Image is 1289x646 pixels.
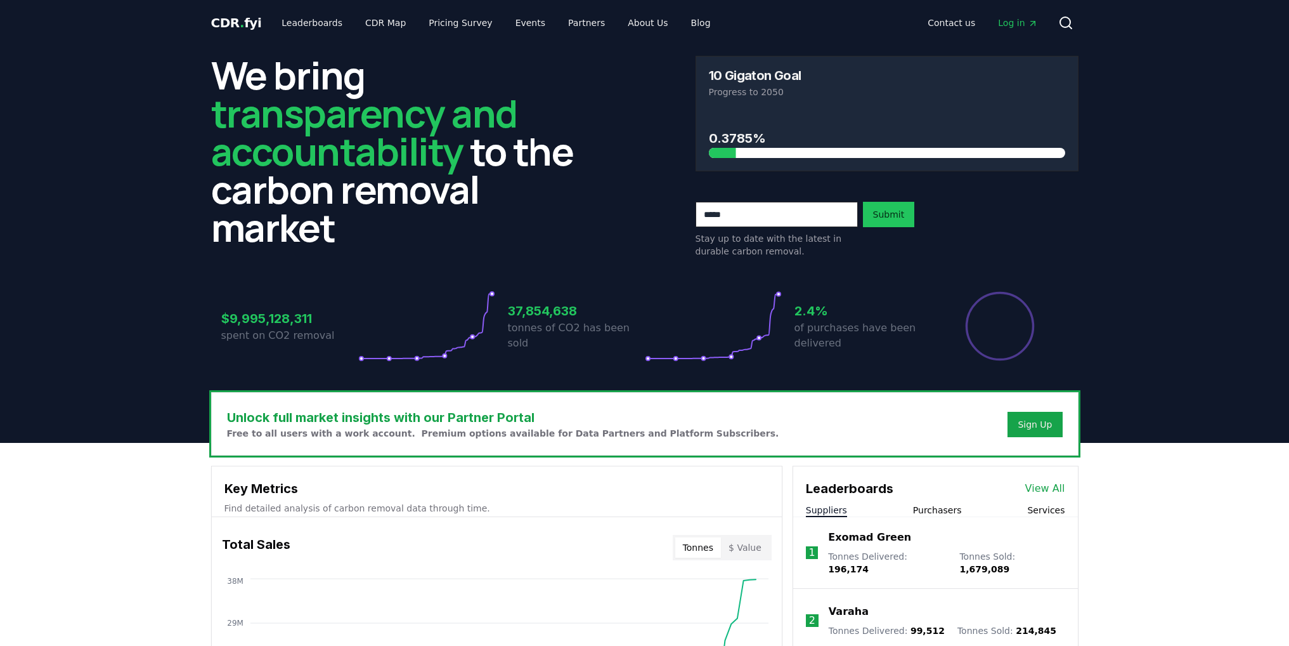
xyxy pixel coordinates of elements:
h3: 10 Gigaton Goal [709,69,801,82]
button: $ Value [721,537,769,558]
p: Tonnes Sold : [959,550,1065,576]
a: Partners [558,11,615,34]
p: of purchases have been delivered [794,320,931,351]
p: Tonnes Delivered : [829,624,945,637]
p: Find detailed analysis of carbon removal data through time. [224,502,769,515]
p: spent on CO2 removal [221,328,358,343]
h3: Total Sales [222,535,290,560]
h3: Unlock full market insights with our Partner Portal [227,408,779,427]
p: Tonnes Delivered : [828,550,947,576]
h3: Leaderboards [806,479,893,498]
h3: 37,854,638 [508,301,645,320]
span: 196,174 [828,564,869,574]
a: Events [505,11,555,34]
span: 214,845 [1016,626,1056,636]
h3: 0.3785% [709,129,1065,148]
a: Contact us [917,11,985,34]
p: 1 [808,545,815,560]
button: Submit [863,202,915,227]
a: About Us [618,11,678,34]
nav: Main [271,11,720,34]
button: Purchasers [913,504,962,517]
h2: We bring to the carbon removal market [211,56,594,246]
a: CDR.fyi [211,14,262,32]
a: CDR Map [355,11,416,34]
p: tonnes of CO2 has been sold [508,320,645,351]
button: Tonnes [675,537,721,558]
a: Varaha [829,604,869,619]
a: View All [1025,481,1065,496]
a: Sign Up [1018,418,1052,431]
tspan: 38M [227,577,243,586]
button: Suppliers [806,504,847,517]
a: Exomad Green [828,530,911,545]
h3: $9,995,128,311 [221,309,358,328]
span: . [240,15,244,30]
p: Free to all users with a work account. Premium options available for Data Partners and Platform S... [227,427,779,440]
tspan: 29M [227,619,243,628]
span: 99,512 [910,626,945,636]
h3: 2.4% [794,301,931,320]
span: Log in [998,16,1037,29]
a: Leaderboards [271,11,353,34]
button: Sign Up [1007,412,1062,437]
p: Progress to 2050 [709,86,1065,98]
a: Blog [681,11,721,34]
button: Services [1027,504,1065,517]
span: transparency and accountability [211,87,517,177]
a: Pricing Survey [418,11,502,34]
p: Stay up to date with the latest in durable carbon removal. [696,232,858,258]
h3: Key Metrics [224,479,769,498]
span: CDR fyi [211,15,262,30]
p: Tonnes Sold : [957,624,1056,637]
div: Percentage of sales delivered [964,291,1035,362]
span: 1,679,089 [959,564,1009,574]
nav: Main [917,11,1047,34]
p: 2 [809,613,815,628]
a: Log in [988,11,1047,34]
